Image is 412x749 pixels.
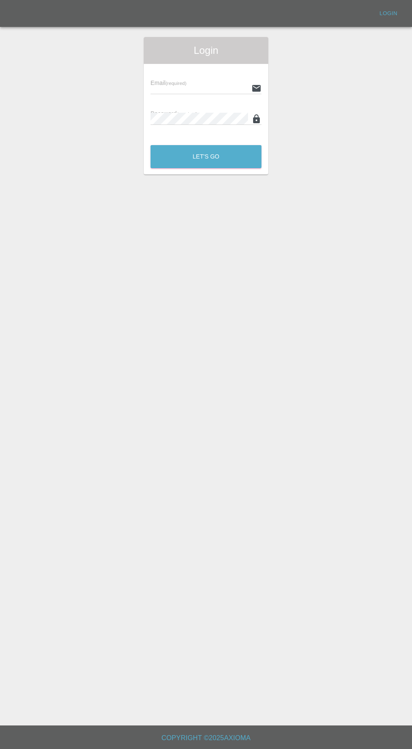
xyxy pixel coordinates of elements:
button: Let's Go [151,145,261,168]
small: (required) [166,81,187,86]
small: (required) [177,111,198,116]
span: Password [151,110,198,117]
h6: Copyright © 2025 Axioma [7,732,405,744]
span: Email [151,79,186,86]
span: Login [151,44,261,57]
a: Login [375,7,402,20]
